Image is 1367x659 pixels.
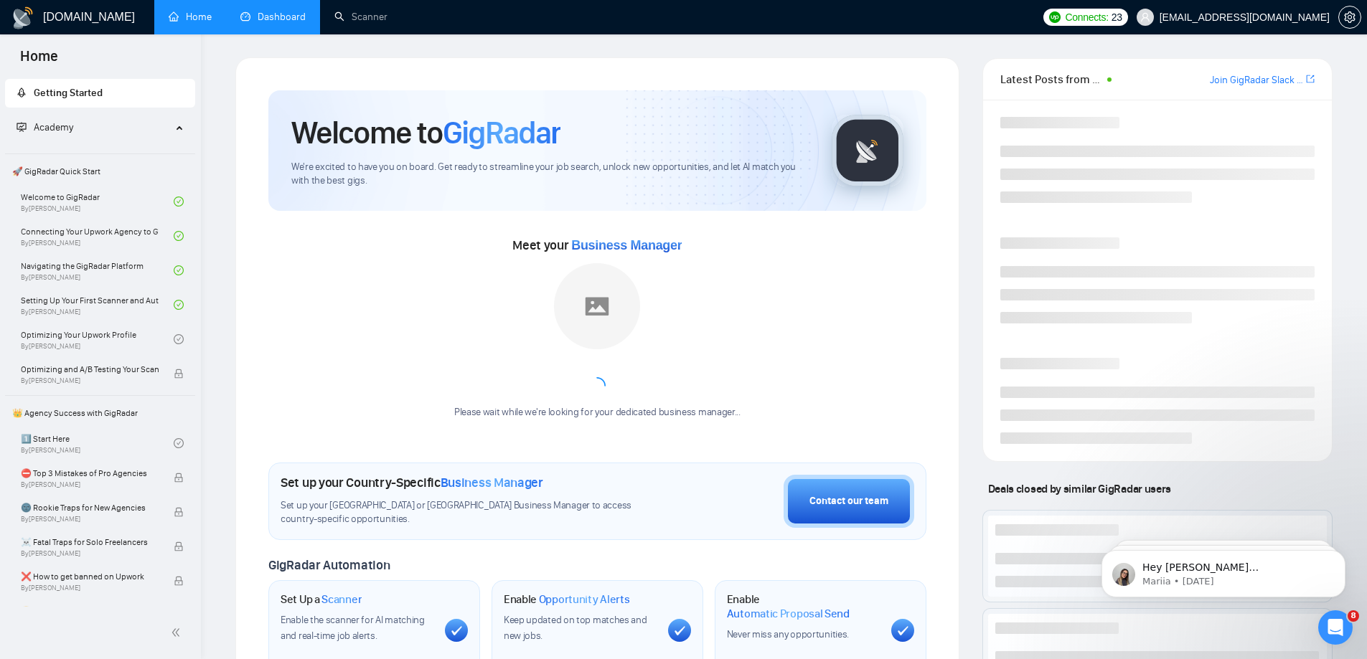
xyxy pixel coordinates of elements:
span: Business Manager [571,238,682,252]
img: logo [11,6,34,29]
h1: Set Up a [281,592,362,607]
span: 😭 Account blocked: what to do? [21,604,159,618]
div: Contact our team [809,493,888,509]
span: Home [9,46,70,76]
span: Never miss any opportunities. [727,628,849,640]
span: export [1306,73,1315,85]
span: 🌚 Rookie Traps for New Agencies [21,501,159,515]
span: Set up your [GEOGRAPHIC_DATA] or [GEOGRAPHIC_DATA] Business Manager to access country-specific op... [281,499,661,526]
span: By [PERSON_NAME] [21,549,159,558]
h1: Enable [727,592,880,620]
h1: Enable [504,592,630,607]
span: Enable the scanner for AI matching and real-time job alerts. [281,614,425,642]
a: setting [1338,11,1361,23]
span: Optimizing and A/B Testing Your Scanner for Better Results [21,362,159,376]
span: user [1140,12,1150,22]
a: 1️⃣ Start HereBy[PERSON_NAME] [21,427,174,459]
span: GigRadar [443,113,560,152]
a: Welcome to GigRadarBy[PERSON_NAME] [21,186,174,217]
span: Scanner [321,592,362,607]
span: check-circle [174,300,184,310]
span: We're excited to have you on board. Get ready to streamline your job search, unlock new opportuni... [291,161,809,188]
span: check-circle [174,231,184,241]
img: upwork-logo.png [1049,11,1061,23]
a: Setting Up Your First Scanner and Auto-BidderBy[PERSON_NAME] [21,289,174,321]
a: Navigating the GigRadar PlatformBy[PERSON_NAME] [21,255,174,286]
span: ❌ How to get banned on Upwork [21,569,159,584]
span: check-circle [174,265,184,275]
span: Hey [PERSON_NAME][EMAIL_ADDRESS][DOMAIN_NAME], Looks like your Upwork agency webdew ran out of co... [62,42,247,238]
h1: Set up your Country-Specific [281,475,543,490]
a: Optimizing Your Upwork ProfileBy[PERSON_NAME] [21,323,174,355]
img: gigradar-logo.png [832,115,903,186]
a: Join GigRadar Slack Community [1210,72,1303,88]
div: Please wait while we're looking for your dedicated business manager... [446,406,749,419]
span: Getting Started [34,87,103,99]
span: lock [174,576,184,586]
span: check-circle [174,196,184,207]
a: dashboardDashboard [240,11,306,23]
span: rocket [17,87,27,98]
iframe: Intercom notifications message [1080,520,1367,620]
a: homeHome [169,11,212,23]
a: Connecting Your Upwork Agency to GigRadarBy[PERSON_NAME] [21,220,174,252]
span: ☠️ Fatal Traps for Solo Freelancers [21,535,159,549]
span: loading [587,376,607,396]
span: check-circle [174,438,184,448]
span: Deals closed by similar GigRadar users [982,476,1177,501]
a: export [1306,72,1315,86]
span: lock [174,473,184,483]
span: Opportunity Alerts [539,592,630,607]
p: Message from Mariia, sent 3w ago [62,55,248,68]
a: searchScanner [334,11,387,23]
span: By [PERSON_NAME] [21,515,159,523]
img: placeholder.png [554,263,640,349]
span: 🚀 GigRadar Quick Start [6,157,194,186]
span: 8 [1348,610,1359,622]
span: By [PERSON_NAME] [21,480,159,489]
span: lock [174,369,184,379]
span: Latest Posts from the GigRadar Community [1000,70,1103,88]
span: lock [174,507,184,517]
span: Connects: [1065,9,1108,25]
span: check-circle [174,334,184,344]
span: setting [1339,11,1361,23]
span: Academy [17,121,73,133]
span: ⛔ Top 3 Mistakes of Pro Agencies [21,466,159,480]
iframe: Intercom live chat [1318,610,1353,645]
span: Academy [34,121,73,133]
span: By [PERSON_NAME] [21,376,159,385]
span: Keep updated on top matches and new jobs. [504,614,647,642]
span: 23 [1112,9,1122,25]
span: lock [174,541,184,551]
h1: Welcome to [291,113,560,152]
span: By [PERSON_NAME] [21,584,159,592]
span: 👑 Agency Success with GigRadar [6,399,194,427]
span: double-left [171,625,185,640]
button: setting [1338,6,1361,29]
span: Meet your [512,237,682,253]
span: Business Manager [441,475,543,490]
li: Getting Started [5,79,195,108]
button: Contact our team [784,475,914,528]
span: GigRadar Automation [268,557,390,573]
span: Automatic Proposal Send [727,607,850,621]
span: fund-projection-screen [17,122,27,132]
